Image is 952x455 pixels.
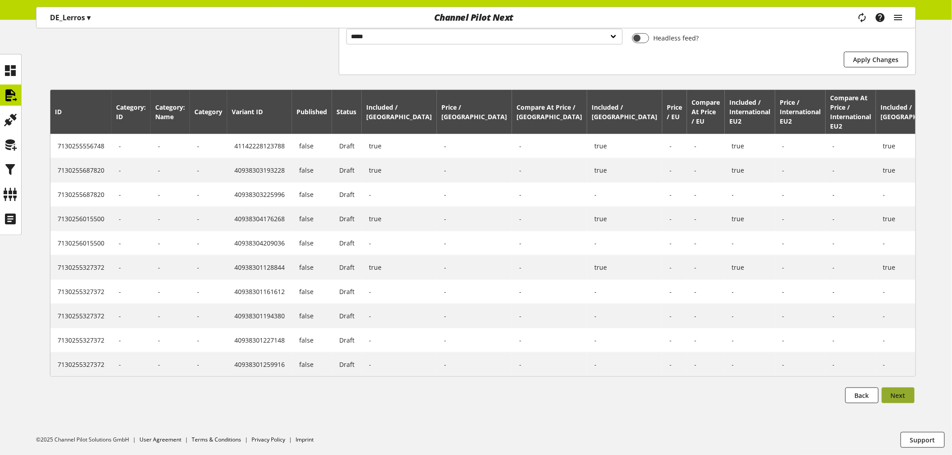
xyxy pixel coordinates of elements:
[87,13,90,22] span: ▾
[594,165,655,175] div: true
[594,263,655,272] div: true
[592,103,658,121] span: Included / [GEOGRAPHIC_DATA]
[139,436,181,443] a: User Agreement
[339,263,355,272] div: Draft
[50,12,90,23] p: DE_Lerros
[339,165,355,175] div: Draft
[299,214,325,223] div: false
[36,436,139,444] li: ©2025 Channel Pilot Solutions GmbH
[299,238,325,248] div: false
[649,33,699,43] span: Headless feed?
[369,263,430,272] div: true
[882,388,915,403] button: Next
[296,436,314,443] a: Imprint
[58,311,104,321] div: 7130255327372
[442,103,507,121] span: Price / [GEOGRAPHIC_DATA]
[234,335,285,345] div: 40938301227148
[299,287,325,296] div: false
[855,391,869,400] span: Back
[58,141,104,151] div: 7130255556748
[232,107,263,116] span: Variant ID
[234,165,285,175] div: 40938303193228
[58,214,104,223] div: 7130256015500
[732,165,768,175] div: true
[901,432,945,448] button: Support
[58,263,104,272] div: 7130255327372
[234,360,285,369] div: 40938301259916
[594,214,655,223] div: true
[117,103,146,121] span: Category: ID
[337,107,357,116] span: Status
[883,263,944,272] div: true
[891,391,906,400] span: Next
[55,107,62,116] span: ID
[339,238,355,248] div: Draft
[299,335,325,345] div: false
[369,165,430,175] div: true
[234,214,285,223] div: 40938304176268
[299,360,325,369] div: false
[156,103,185,121] span: Category: Name
[251,436,285,443] a: Privacy Policy
[732,263,768,272] div: true
[339,190,355,199] div: Draft
[234,190,285,199] div: 40938303225996
[367,103,432,121] span: Included / [GEOGRAPHIC_DATA]
[339,311,355,321] div: Draft
[58,165,104,175] div: 7130255687820
[234,238,285,248] div: 40938304209036
[780,98,821,125] span: Price / International EU2
[36,7,916,28] nav: main navigation
[297,107,328,116] span: Published
[594,141,655,151] div: true
[881,103,947,121] span: Included / [GEOGRAPHIC_DATA]
[339,141,355,151] div: Draft
[192,436,241,443] a: Terms & Conditions
[845,388,879,403] button: Back
[692,98,720,125] span: Compare At Price / EU
[844,52,908,67] button: Apply Changes
[339,335,355,345] div: Draft
[910,435,935,445] span: Support
[732,214,768,223] div: true
[883,165,944,175] div: true
[299,165,325,175] div: false
[234,141,285,151] div: 41142228123788
[883,141,944,151] div: true
[58,190,104,199] div: 7130255687820
[339,214,355,223] div: Draft
[234,263,285,272] div: 40938301128844
[517,103,583,121] span: Compare At Price / [GEOGRAPHIC_DATA]
[299,141,325,151] div: false
[195,107,223,116] span: Category
[667,103,683,121] span: Price / EU
[369,141,430,151] div: true
[853,55,899,64] span: Apply Changes
[732,141,768,151] div: true
[299,311,325,321] div: false
[58,287,104,296] div: 7130255327372
[58,238,104,248] div: 7130256015500
[831,94,871,130] span: Compare At Price / International EU2
[883,214,944,223] div: true
[369,214,430,223] div: true
[339,287,355,296] div: Draft
[58,360,104,369] div: 7130255327372
[234,287,285,296] div: 40938301161612
[339,360,355,369] div: Draft
[299,190,325,199] div: false
[299,263,325,272] div: false
[58,335,104,345] div: 7130255327372
[234,311,285,321] div: 40938301194380
[730,98,771,125] span: Included / International EU2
